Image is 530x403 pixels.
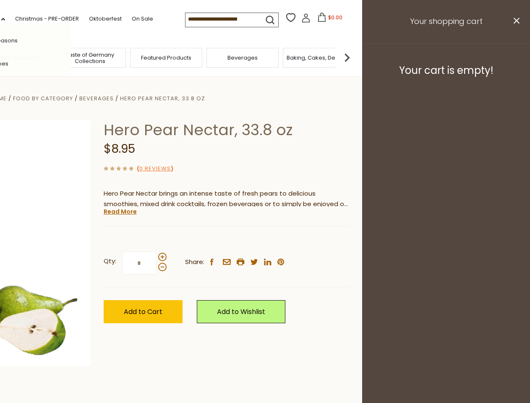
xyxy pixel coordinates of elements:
[120,94,205,102] a: Hero Pear Nectar, 33.8 oz
[15,14,79,24] a: Christmas - PRE-ORDER
[104,207,137,216] a: Read More
[141,55,191,61] a: Featured Products
[137,165,173,173] span: ( )
[104,141,135,157] span: $8.95
[185,257,204,267] span: Share:
[104,188,349,209] p: Hero Pear Nectar brings an intense taste of fresh pears to delicious smoothies, mixed drink cockt...
[197,300,285,323] a: Add to Wishlist
[139,165,171,173] a: 0 Reviews
[312,13,348,25] button: $0.00
[13,94,73,102] a: Food By Category
[122,251,157,275] input: Qty:
[104,120,349,139] h1: Hero Pear Nectar, 33.8 oz
[124,307,162,317] span: Add to Cart
[328,14,342,21] span: $0.00
[79,94,114,102] a: Beverages
[227,55,258,61] a: Beverages
[56,52,123,64] a: Taste of Germany Collections
[339,49,355,66] img: next arrow
[373,64,520,77] h3: Your cart is empty!
[89,14,122,24] a: Oktoberfest
[287,55,352,61] a: Baking, Cakes, Desserts
[104,300,183,323] button: Add to Cart
[132,14,153,24] a: On Sale
[104,256,116,267] strong: Qty:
